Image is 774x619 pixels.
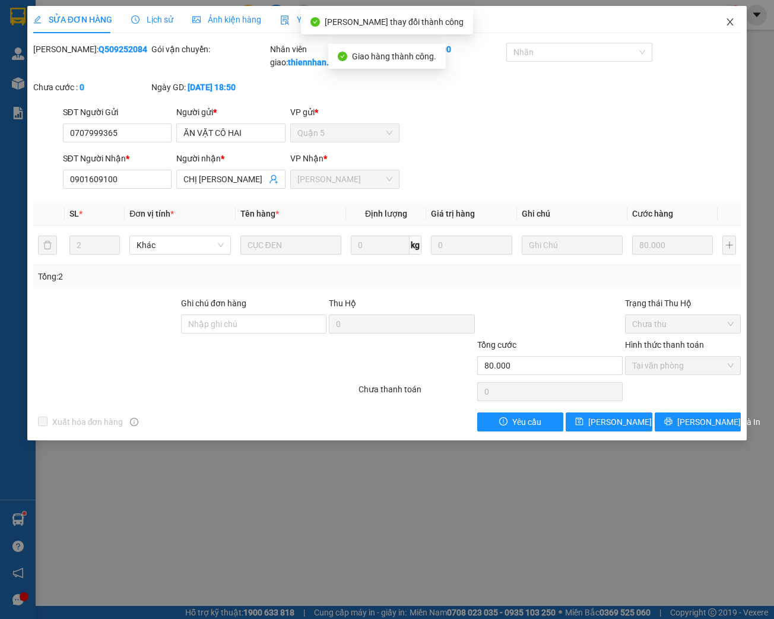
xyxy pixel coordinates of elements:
span: close [725,17,735,27]
b: 0 [80,82,84,92]
button: save[PERSON_NAME] thay đổi [566,412,652,431]
input: 0 [431,236,512,255]
div: Cước rồi : [388,43,504,56]
span: [PERSON_NAME] thay đổi [588,415,683,428]
span: Giao hàng thành công. [352,52,436,61]
span: Tổng cước [477,340,516,350]
button: printer[PERSON_NAME] và In [655,412,741,431]
div: Tổng: 2 [38,270,300,283]
div: SĐT Người Nhận [63,152,172,165]
span: Đã thu : [9,76,45,88]
div: Trạng thái Thu Hộ [625,297,741,310]
span: SỬA ĐƠN HÀNG [33,15,112,24]
label: Ghi chú đơn hàng [181,299,246,308]
button: delete [38,236,57,255]
span: Cước hàng [632,209,673,218]
span: clock-circle [131,15,139,24]
span: Chưa thu [632,315,734,333]
span: Xuất hóa đơn hàng [47,415,128,428]
input: Ghi chú đơn hàng [181,315,326,334]
span: [PERSON_NAME] và In [677,415,760,428]
span: Yêu cầu xuất hóa đơn điện tử [280,15,405,24]
span: Đơn vị tính [129,209,174,218]
button: exclamation-circleYêu cầu [477,412,564,431]
div: Chưa thanh toán [357,383,475,404]
span: user-add [269,174,278,184]
div: 0989510287 [113,51,208,68]
div: SĐT Người Gửi [63,106,172,119]
span: Tại văn phòng [632,357,734,374]
span: Diên Khánh [297,170,392,188]
div: [PERSON_NAME] [113,37,208,51]
div: Người nhận [176,152,286,165]
b: Q509252084 [99,45,147,54]
span: Yêu cầu [512,415,541,428]
span: exclamation-circle [499,417,507,427]
div: [PERSON_NAME]: [33,43,149,56]
span: save [575,417,583,427]
div: VP gửi [290,106,399,119]
img: icon [280,15,290,25]
span: Khác [137,236,223,254]
input: VD: Bàn, Ghế [240,236,341,255]
span: edit [33,15,42,24]
span: check-circle [338,52,347,61]
span: kg [410,236,421,255]
input: 0 [632,236,713,255]
span: Tên hàng [240,209,279,218]
span: SL [69,209,79,218]
div: [PERSON_NAME] [113,10,208,37]
span: Thu Hộ [329,299,356,308]
div: 0934836717 [10,51,105,68]
div: Người gửi [176,106,286,119]
div: [PERSON_NAME] [10,37,105,51]
span: VP Nhận [290,154,323,163]
button: plus [722,236,736,255]
input: Ghi Chú [522,236,623,255]
span: check-circle [310,17,320,27]
span: printer [664,417,673,427]
div: Gói vận chuyển: [151,43,267,56]
span: Lịch sử [131,15,173,24]
span: Ảnh kiện hàng [192,15,261,24]
span: [PERSON_NAME] thay đổi thành công [325,17,464,27]
div: Nhân viên giao: [270,43,386,69]
th: Ghi chú [517,202,627,226]
div: [PERSON_NAME] [10,10,105,37]
b: [DATE] 18:50 [188,82,236,92]
span: Nhận: [113,10,142,23]
div: Chưa cước : [33,81,149,94]
div: 30.000 [9,75,107,89]
span: Giá trị hàng [431,209,475,218]
span: info-circle [130,418,138,426]
div: Ngày GD: [151,81,267,94]
span: Quận 5 [297,124,392,142]
span: Định lượng [365,209,407,218]
button: Close [713,6,747,39]
span: Gửi: [10,10,28,23]
label: Hình thức thanh toán [625,340,704,350]
b: thiennhan.huynhgia [288,58,364,67]
span: picture [192,15,201,24]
